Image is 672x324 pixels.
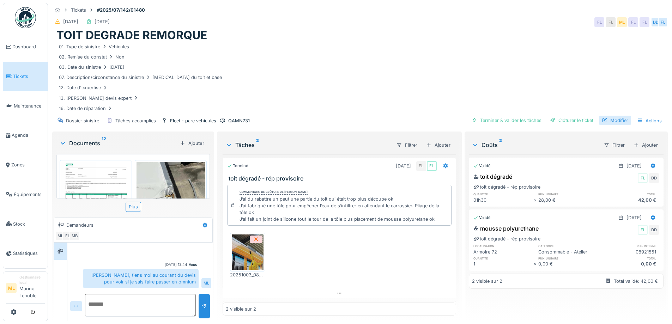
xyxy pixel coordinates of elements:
[226,306,256,312] div: 2 visible sur 2
[3,91,48,121] a: Maintenance
[6,283,17,293] li: ML
[11,161,45,168] span: Zones
[538,244,599,248] h6: catégorie
[13,221,45,227] span: Stock
[638,225,648,235] div: FL
[614,278,658,285] div: Total validé: 42,00 €
[473,184,540,190] div: toit dégradé - rép provisoire
[416,161,426,171] div: FL
[228,117,250,124] div: QAMN731
[473,163,491,169] div: Validé
[83,269,199,288] div: [PERSON_NAME], tiens moi au courant du devis pour voir si je sais faire passer en omnium
[599,249,659,255] div: 08921551
[473,249,534,255] div: Armoire 72
[594,17,604,27] div: FL
[56,29,207,42] h1: TOIT DEGRADE REMORQUE
[634,116,665,126] div: Actions
[499,141,502,149] sup: 2
[61,162,130,210] img: egouwi8kzzr73249o8wi6gl7tbav
[232,234,264,270] img: 3bzi0gszt4f83onii733f62bai1e
[599,256,659,261] h6: total
[13,250,45,257] span: Statistiques
[472,278,502,285] div: 2 visible sur 2
[59,95,139,102] div: 13. [PERSON_NAME] devis expert
[3,121,48,150] a: Agenda
[66,117,99,124] div: Dossier sinistre
[102,139,106,147] sup: 12
[126,202,141,212] div: Plus
[95,18,110,25] div: [DATE]
[15,7,36,28] img: Badge_color-CXgf-gQk.svg
[658,17,668,27] div: FL
[55,231,65,241] div: ML
[538,197,599,203] div: 28,00 €
[240,196,448,223] div: J’ai du rabattre un peut une partie du toit qui était trop plus découpe ok J’ai fabriqué une tôle...
[137,162,205,253] img: 77h3znrppfl1r8lstnl14mgoct6g
[63,18,78,25] div: [DATE]
[230,271,265,278] div: 20251003_080645_resized_1.jpg
[651,17,661,27] div: DD
[473,215,491,221] div: Validé
[59,139,177,147] div: Documents
[473,172,512,181] div: toit dégradé
[631,140,661,150] div: Ajouter
[473,261,534,267] div: 1
[14,191,45,198] span: Équipements
[396,163,411,169] div: [DATE]
[59,84,108,91] div: 12. Date d'expertise
[6,275,45,304] a: ML Gestionnaire localMarine Lenoble
[3,32,48,62] a: Dashboard
[165,262,187,267] div: [DATE] 13:44
[473,197,534,203] div: 01h30
[473,256,534,261] h6: quantité
[115,117,156,124] div: Tâches accomplies
[617,17,627,27] div: ML
[473,236,540,242] div: toit dégradé - rép provisoire
[649,173,659,183] div: DD
[14,103,45,109] span: Maintenance
[599,261,659,267] div: 0,00 €
[626,163,642,169] div: [DATE]
[66,222,93,228] div: Demandeurs
[19,275,45,302] li: Marine Lenoble
[59,64,125,71] div: 03. Date du sinistre [DATE]
[71,7,86,13] div: Tickets
[638,173,648,183] div: FL
[59,105,113,112] div: 16. Date de réparation
[225,141,390,149] div: Tâches
[12,43,45,50] span: Dashboard
[59,43,129,50] div: 01. Type de sinistre Véhicules
[229,175,453,182] h3: toit dégradé - rép provisoire
[59,54,125,60] div: 02. Remise du constat Non
[256,141,259,149] sup: 2
[423,140,453,150] div: Ajouter
[473,244,534,248] h6: localisation
[599,192,659,196] h6: total
[538,249,599,255] div: Consommable - Atelier
[599,116,631,125] div: Modifier
[240,190,308,195] div: Commentaire de clôture de [PERSON_NAME]
[3,62,48,91] a: Tickets
[201,278,211,288] div: ML
[94,7,148,13] strong: #2025/07/142/01480
[601,140,628,150] div: Filtrer
[538,261,599,267] div: 0,00 €
[473,192,534,196] h6: quantité
[177,139,207,148] div: Ajouter
[606,17,616,27] div: FL
[547,116,596,125] div: Clôturer le ticket
[170,117,216,124] div: Fleet - parc véhicules
[538,192,599,196] h6: prix unitaire
[19,275,45,286] div: Gestionnaire local
[626,214,642,221] div: [DATE]
[393,140,420,150] div: Filtrer
[62,231,72,241] div: FL
[599,197,659,203] div: 42,00 €
[3,150,48,180] a: Zones
[534,197,538,203] div: ×
[189,262,197,267] div: Vous
[69,231,79,241] div: MB
[3,180,48,209] a: Équipements
[534,261,538,267] div: ×
[473,224,539,233] div: mousse polyurethane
